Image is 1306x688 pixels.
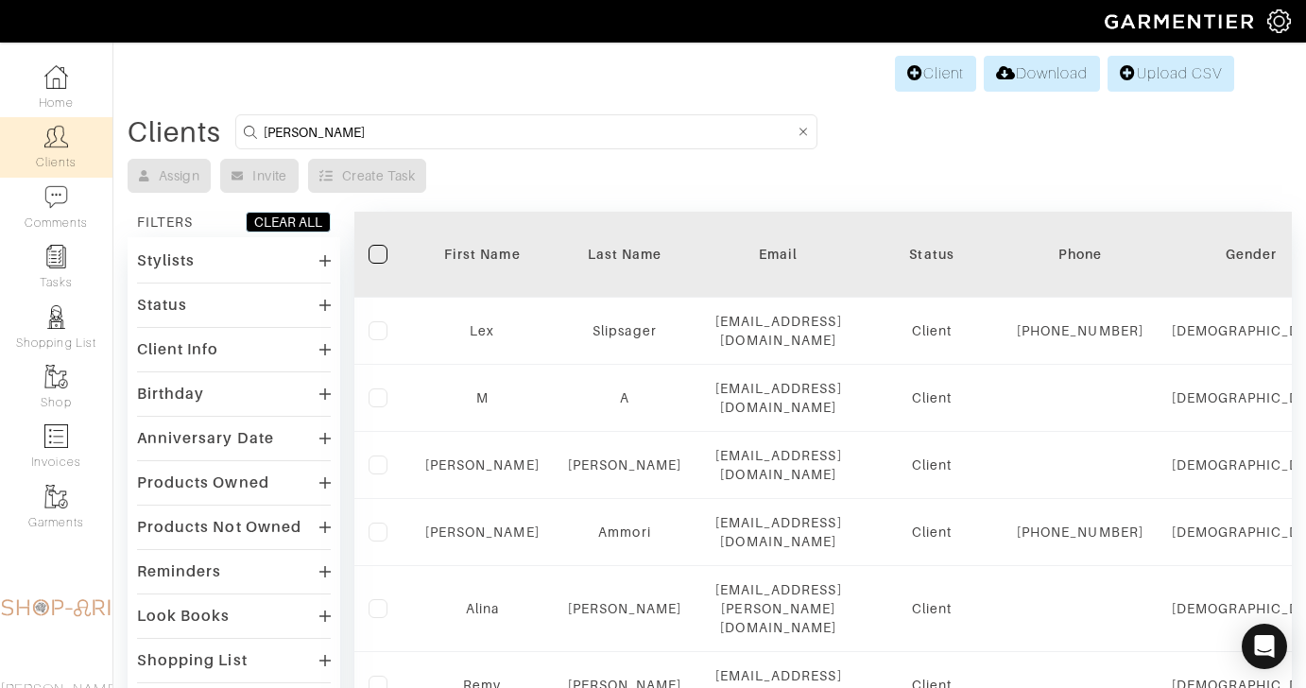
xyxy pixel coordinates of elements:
[137,385,204,404] div: Birthday
[1095,5,1267,38] img: garmentier-logo-header-white-b43fb05a5012e4ada735d5af1a66efaba907eab6374d6393d1fbf88cb4ef424d.png
[1017,523,1143,542] div: [PHONE_NUMBER]
[44,305,68,329] img: stylists-icon-eb353228a002819b7ec25b43dbf5f0378dd9e0616d9560372ff212230b889e62.png
[476,390,489,405] a: M
[137,651,248,670] div: Shopping List
[246,212,331,232] button: CLEAR ALL
[1017,321,1143,340] div: [PHONE_NUMBER]
[875,599,988,618] div: Client
[137,429,274,448] div: Anniversary Date
[875,523,988,542] div: Client
[44,365,68,388] img: garments-icon-b7da505a4dc4fd61783c78ac3ca0ef83fa9d6f193b1c9dc38574b1d14d53ca28.png
[710,446,847,484] div: [EMAIL_ADDRESS][DOMAIN_NAME]
[984,56,1100,92] a: Download
[861,212,1003,298] th: Toggle SortBy
[1108,56,1234,92] a: Upload CSV
[137,473,269,492] div: Products Owned
[44,65,68,89] img: dashboard-icon-dbcd8f5a0b271acd01030246c82b418ddd0df26cd7fceb0bd07c9910d44c42f6.png
[44,125,68,148] img: clients-icon-6bae9207a08558b7cb47a8932f037763ab4055f8c8b6bfacd5dc20c3e0201464.png
[137,296,187,315] div: Status
[128,123,221,142] div: Clients
[466,601,499,616] a: Alina
[710,580,847,637] div: [EMAIL_ADDRESS][PERSON_NAME][DOMAIN_NAME]
[137,607,231,626] div: Look Books
[568,601,682,616] a: [PERSON_NAME]
[425,525,540,540] a: [PERSON_NAME]
[620,390,629,405] a: A
[710,379,847,417] div: [EMAIL_ADDRESS][DOMAIN_NAME]
[568,245,682,264] div: Last Name
[593,323,656,338] a: Slipsager
[137,213,193,232] div: FILTERS
[710,312,847,350] div: [EMAIL_ADDRESS][DOMAIN_NAME]
[554,212,696,298] th: Toggle SortBy
[411,212,554,298] th: Toggle SortBy
[425,457,540,473] a: [PERSON_NAME]
[44,185,68,209] img: comment-icon-a0a6a9ef722e966f86d9cbdc48e553b5cf19dbc54f86b18d962a5391bc8f6eb6.png
[710,245,847,264] div: Email
[264,120,795,144] input: Search by name, email, phone, city, or state
[1017,245,1143,264] div: Phone
[137,518,301,537] div: Products Not Owned
[568,457,682,473] a: [PERSON_NAME]
[875,388,988,407] div: Client
[598,525,650,540] a: Ammori
[44,424,68,448] img: orders-icon-0abe47150d42831381b5fb84f609e132dff9fe21cb692f30cb5eec754e2cba89.png
[425,245,540,264] div: First Name
[254,213,322,232] div: CLEAR ALL
[895,56,976,92] a: Client
[137,562,221,581] div: Reminders
[1267,9,1291,33] img: gear-icon-white-bd11855cb880d31180b6d7d6211b90ccbf57a29d726f0c71d8c61bd08dd39cc2.png
[875,245,988,264] div: Status
[875,456,988,474] div: Client
[44,485,68,508] img: garments-icon-b7da505a4dc4fd61783c78ac3ca0ef83fa9d6f193b1c9dc38574b1d14d53ca28.png
[710,513,847,551] div: [EMAIL_ADDRESS][DOMAIN_NAME]
[44,245,68,268] img: reminder-icon-8004d30b9f0a5d33ae49ab947aed9ed385cf756f9e5892f1edd6e32f2345188e.png
[470,323,494,338] a: Lex
[1242,624,1287,669] div: Open Intercom Messenger
[137,340,219,359] div: Client Info
[137,251,195,270] div: Stylists
[875,321,988,340] div: Client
